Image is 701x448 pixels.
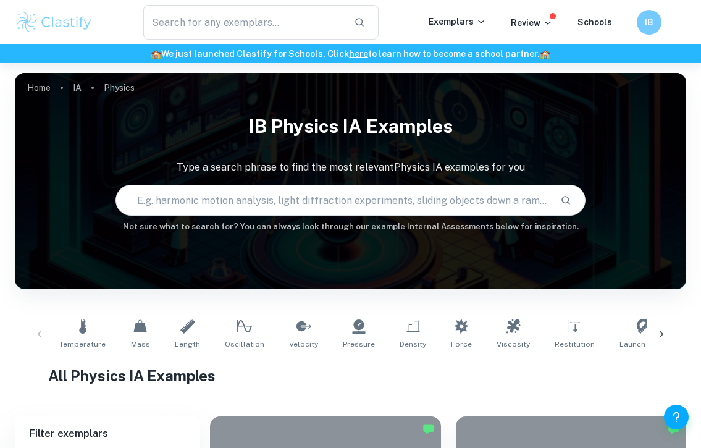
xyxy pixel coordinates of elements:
input: Search for any exemplars... [143,5,343,40]
p: Type a search phrase to find the most relevant Physics IA examples for you [15,160,686,175]
h6: Not sure what to search for? You can always look through our example Internal Assessments below f... [15,221,686,233]
span: Oscillation [225,339,264,350]
img: Clastify logo [15,10,93,35]
h1: IB Physics IA examples [15,108,686,145]
span: Temperature [59,339,106,350]
button: Help and Feedback [664,405,689,429]
a: here [349,49,368,59]
span: Pressure [343,339,375,350]
span: 🏫 [540,49,550,59]
p: Exemplars [429,15,486,28]
span: Restitution [555,339,595,350]
span: Length [175,339,200,350]
input: E.g. harmonic motion analysis, light diffraction experiments, sliding objects down a ramp... [116,183,550,218]
button: IB [637,10,661,35]
span: Velocity [289,339,318,350]
a: IA [73,79,82,96]
h1: All Physics IA Examples [48,365,652,387]
p: Review [511,16,553,30]
a: Home [27,79,51,96]
h6: IB [642,15,657,29]
span: 🏫 [151,49,161,59]
h6: We just launched Clastify for Schools. Click to learn how to become a school partner. [2,47,699,61]
img: Marked [422,423,435,435]
span: Viscosity [497,339,530,350]
span: Launch Angle [619,339,669,350]
a: Schools [577,17,612,27]
span: Force [451,339,472,350]
button: Search [555,190,576,211]
span: Density [400,339,426,350]
span: Mass [131,339,150,350]
p: Physics [104,81,135,95]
